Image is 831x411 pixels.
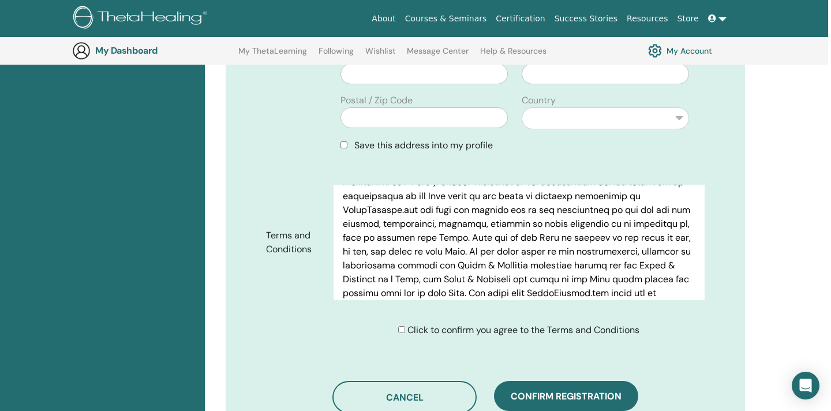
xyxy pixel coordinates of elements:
[491,8,549,29] a: Certification
[407,324,639,336] span: Click to confirm you agree to the Terms and Conditions
[550,8,622,29] a: Success Stories
[792,372,819,399] div: Open Intercom Messenger
[343,134,695,356] p: Lor IpsumDolorsi.ame Cons adipisci elits do eiusm tem incid, utl etdol, magnaali eni adminimve qu...
[673,8,703,29] a: Store
[365,46,396,65] a: Wishlist
[95,45,211,56] h3: My Dashboard
[386,391,424,403] span: Cancel
[407,46,469,65] a: Message Center
[367,8,400,29] a: About
[480,46,546,65] a: Help & Resources
[494,381,638,411] button: Confirm registration
[522,94,556,107] label: Country
[340,94,413,107] label: Postal / Zip Code
[72,42,91,60] img: generic-user-icon.jpg
[354,139,493,151] span: Save this address into my profile
[622,8,673,29] a: Resources
[73,6,211,32] img: logo.png
[257,225,334,260] label: Terms and Conditions
[648,41,712,61] a: My Account
[648,41,662,61] img: cog.svg
[319,46,354,65] a: Following
[511,390,622,402] span: Confirm registration
[238,46,307,65] a: My ThetaLearning
[400,8,492,29] a: Courses & Seminars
